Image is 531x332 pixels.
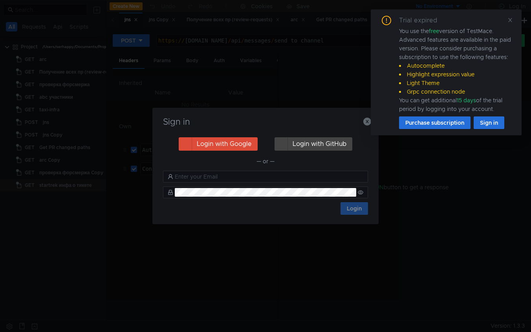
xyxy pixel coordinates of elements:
input: Enter your Email [175,172,363,181]
div: You use the version of TestMace. Advanced features are available in the paid version. Please cons... [399,27,512,113]
span: 15 days [457,97,476,104]
button: Sign in [474,116,504,129]
li: Grpc connection node [399,87,512,96]
div: — or — [163,157,368,166]
button: Login with Google [179,137,258,151]
button: Login with GitHub [275,137,352,151]
span: free [429,28,439,35]
div: You can get additional of the trial period by logging into your account. [399,96,512,113]
div: Trial expired [399,16,447,25]
li: Autocomplete [399,61,512,70]
h3: Sign in [162,117,369,127]
button: Purchase subscription [399,116,471,129]
li: Light Theme [399,79,512,87]
li: Highlight expression value [399,70,512,79]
